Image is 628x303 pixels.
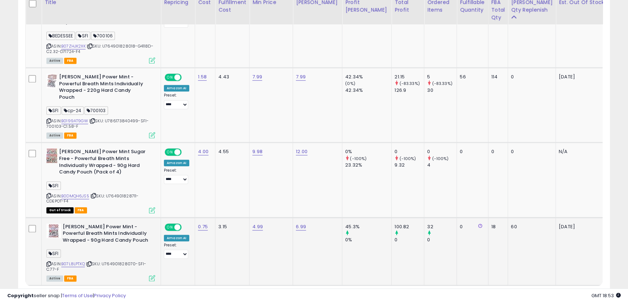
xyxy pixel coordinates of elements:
div: 0 [460,148,482,155]
div: 4.43 [218,74,244,80]
a: 6.99 [296,223,306,230]
a: B0DMQH6JS5 [61,193,89,199]
small: (-100%) [432,156,449,161]
span: OFF [181,74,192,81]
div: Amazon AI [164,160,189,166]
span: All listings currently available for purchase on Amazon [46,275,63,282]
p: [DATE] [559,224,622,230]
a: 7.99 [296,73,306,81]
a: 12.00 [296,148,307,155]
div: 30 [427,87,456,94]
b: [PERSON_NAME] Power Mint - Powerful Breath Mints Individually Wrapped - 90g Hard Candy Pouch [63,224,151,246]
strong: Copyright [7,292,34,299]
a: 0.75 [198,223,208,230]
div: Amazon AI [164,235,189,241]
div: Preset: [164,93,189,109]
div: 0 [460,224,482,230]
div: Preset: [164,168,189,184]
span: All listings currently available for purchase on Amazon [46,132,63,139]
div: 3.15 [218,224,244,230]
span: FBA [64,58,77,64]
div: 0 [511,148,550,155]
small: (-83.33%) [399,81,420,86]
a: Terms of Use [62,292,93,299]
div: 114 [491,74,503,80]
span: SFI [76,32,90,40]
div: Preset: [164,243,189,259]
a: 7.99 [252,73,262,81]
p: [DATE] [559,74,622,80]
span: ON [165,74,174,81]
div: 4.55 [218,148,244,155]
small: (-83.33%) [432,81,452,86]
a: Privacy Policy [94,292,126,299]
span: OFF [181,149,192,155]
p: N/A [559,148,622,155]
div: 42.34% [345,87,391,94]
div: 45.3% [345,224,391,230]
a: B07ZHJK2XK [61,43,86,49]
div: 0% [345,148,391,155]
a: 1.58 [198,73,207,81]
div: 23.32% [345,162,391,168]
span: SFI [46,106,61,115]
small: (0%) [345,81,355,86]
span: | SKU: U786173840499-SFI-700103-C1.58-F [46,118,149,129]
a: 9.98 [252,148,263,155]
span: FBA [64,132,77,139]
div: 32 [427,224,456,230]
a: B07L8LPTXQ [61,261,85,267]
div: ASIN: [46,224,155,281]
div: ASIN: [46,148,155,212]
span: SFI [46,181,61,190]
span: BEDESSEE [46,32,75,40]
img: 51fNQU7+d-L._SL40_.jpg [46,224,61,238]
a: 4.00 [198,148,208,155]
span: All listings that are currently out of stock and unavailable for purchase on Amazon [46,207,74,213]
span: FBA [75,207,87,213]
div: 42.34% [345,74,391,80]
div: 5 [427,74,456,80]
div: 0 [394,148,424,155]
span: 2025-10-15 18:53 GMT [591,292,621,299]
div: seller snap | | [7,292,126,299]
div: ASIN: [46,74,155,138]
small: (-100%) [350,156,367,161]
span: 700103 [84,106,108,115]
span: | SKU: U764901828070-SFI-C.77-F [46,261,146,272]
img: 61IJWjR+PuL._SL40_.jpg [46,148,57,163]
div: 0 [491,148,503,155]
span: SFI [46,249,61,258]
span: FBA [64,275,77,282]
div: 100.82 [394,224,424,230]
div: 0% [345,237,391,243]
span: ON [165,149,174,155]
div: 126.9 [394,87,424,94]
span: | SKU: U764901828711-CDEPOT-F4 [46,193,139,204]
b: [PERSON_NAME] Power Mint Sugar Free - Powerful Breath Mints Individually Wrapped - 90g Hard Candy... [59,148,147,177]
a: 4.99 [252,223,263,230]
b: [PERSON_NAME] Power Mint - Powerful Breath Mints Individually Wrapped - 220g Hard Candy Pouch [59,74,147,102]
img: 51rwInlNNyL._SL40_.jpg [46,74,57,88]
span: | SKU: U764901828018-G4118D-C2.32-D71724-F4 [46,43,153,54]
span: 700106 [91,32,115,40]
div: 56 [460,74,482,80]
div: 0 [394,237,424,243]
span: All listings currently available for purchase on Amazon [46,58,63,64]
div: 4 [427,162,456,168]
div: 9.32 [394,162,424,168]
div: 18 [491,224,503,230]
span: OFF [181,224,192,230]
div: 0 [511,74,550,80]
div: 60 [511,224,550,230]
div: 0 [427,148,456,155]
a: B0199AT9GW [61,118,88,124]
div: Amazon AI [164,85,189,91]
div: 21.15 [394,74,424,80]
span: ON [165,224,174,230]
div: 0 [427,237,456,243]
small: (-100%) [399,156,416,161]
span: cp-24 [62,106,84,115]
